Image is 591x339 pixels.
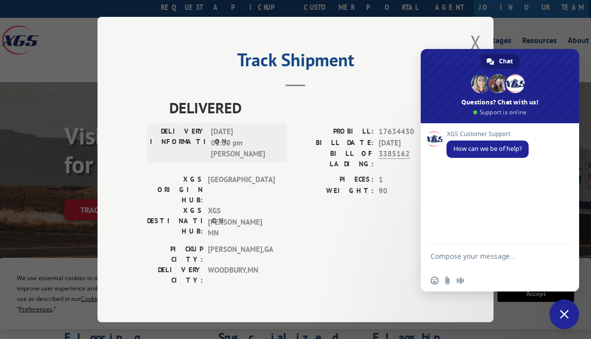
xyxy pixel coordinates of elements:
[208,244,275,265] span: [PERSON_NAME] , GA
[453,145,522,153] span: How can we be of help?
[147,174,203,205] label: XGS ORIGIN HUB:
[150,126,206,160] label: DELIVERY INFORMATION:
[481,54,520,69] div: Chat
[295,126,374,138] label: PROBILL:
[147,244,203,265] label: PICKUP CITY:
[379,186,444,197] span: 90
[431,277,439,285] span: Insert an emoji
[295,174,374,186] label: PIECES:
[295,186,374,197] label: WEIGHT:
[295,138,374,149] label: BILL DATE:
[456,277,464,285] span: Audio message
[295,148,374,169] label: BILL OF LADING:
[211,126,278,160] span: [DATE] 01:00 pm [PERSON_NAME]
[208,265,275,286] span: WOODBURY , MN
[470,29,481,55] button: Close modal
[499,54,513,69] span: Chat
[379,174,444,186] span: 1
[379,138,444,149] span: [DATE]
[446,131,529,138] span: XGS Customer Support
[443,277,451,285] span: Send a file
[147,205,203,239] label: XGS DESTINATION HUB:
[549,299,579,329] div: Close chat
[379,126,444,138] span: 17634430
[147,265,203,286] label: DELIVERY CITY:
[208,205,275,239] span: XGS [PERSON_NAME] MN
[431,252,547,270] textarea: Compose your message...
[147,53,444,72] h2: Track Shipment
[208,174,275,205] span: [GEOGRAPHIC_DATA]
[169,97,444,119] span: DELIVERED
